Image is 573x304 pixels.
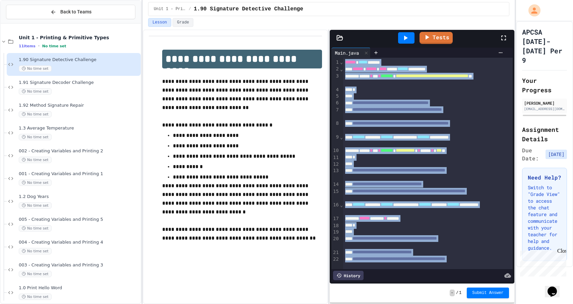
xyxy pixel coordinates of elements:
[19,57,139,63] span: 1.90 Signature Detective Challenge
[420,32,453,44] a: Tests
[189,6,191,12] span: /
[331,202,340,215] div: 16
[331,222,340,229] div: 18
[331,66,340,72] div: 2
[528,173,561,182] h3: Need Help?
[340,135,343,140] span: Fold line
[517,248,566,276] iframe: chat widget
[546,150,567,159] span: [DATE]
[19,88,52,95] span: No time set
[331,49,362,56] div: Main.java
[522,27,567,65] h1: APCSA [DATE]-[DATE] Per 9
[19,202,52,209] span: No time set
[331,229,340,236] div: 19
[19,125,139,131] span: 1.3 Average Temperature
[19,240,139,245] span: 004 - Creating Variables and Printing 4
[331,256,340,270] div: 22
[19,171,139,177] span: 001 - Creating Variables and Printing 1
[340,202,343,208] span: Fold line
[522,76,567,95] h2: Your Progress
[528,184,561,251] p: Switch to "Grade View" to access the chat feature and communicate with your teacher for help and ...
[19,285,139,291] span: 1.0 Print Hello Word
[331,181,340,188] div: 14
[456,290,458,296] span: /
[331,134,340,147] div: 9
[42,44,66,48] span: No time set
[545,277,566,297] iframe: chat widget
[331,188,340,202] div: 15
[340,66,343,72] span: Fold line
[148,18,171,27] button: Lesson
[524,106,565,111] div: [EMAIL_ADDRESS][DOMAIN_NAME]
[154,6,186,12] span: Unit 1 - Printing & Primitive Types
[450,290,455,296] span: -
[521,3,542,18] div: My Account
[331,215,340,222] div: 17
[524,100,565,106] div: [PERSON_NAME]
[19,111,52,117] span: No time set
[60,8,91,15] span: Back to Teams
[331,59,340,66] div: 1
[19,65,52,72] span: No time set
[19,225,52,232] span: No time set
[472,290,504,296] span: Submit Answer
[19,148,139,154] span: 002 - Creating Variables and Printing 2
[6,5,135,19] button: Back to Teams
[19,271,52,277] span: No time set
[331,249,340,256] div: 21
[331,100,340,106] div: 6
[19,262,139,268] span: 003 - Creating Variables and Printing 3
[333,271,364,280] div: History
[19,217,139,222] span: 005 - Creating Variables and Printing 5
[19,194,139,200] span: 1.2 Dog Years
[467,288,509,298] button: Submit Answer
[19,35,139,41] span: Unit 1 - Printing & Primitive Types
[3,3,46,43] div: Chat with us now!Close
[522,125,567,144] h2: Assignment Details
[19,157,52,163] span: No time set
[331,161,340,168] div: 12
[331,147,340,154] div: 10
[331,73,340,87] div: 3
[19,294,52,300] span: No time set
[331,93,340,100] div: 5
[331,107,340,120] div: 7
[522,146,543,162] span: Due Date:
[173,18,193,27] button: Grade
[19,134,52,140] span: No time set
[194,5,303,13] span: 1.90 Signature Detective Challenge
[38,43,40,49] span: •
[331,167,340,181] div: 13
[331,154,340,161] div: 11
[331,120,340,134] div: 8
[19,44,36,48] span: 11 items
[19,103,139,108] span: 1.92 Method Signature Repair
[19,80,139,86] span: 1.91 Signature Decoder Challenge
[331,236,340,249] div: 20
[331,48,371,58] div: Main.java
[19,180,52,186] span: No time set
[459,290,461,296] span: 1
[331,87,340,93] div: 4
[340,59,343,65] span: Fold line
[19,248,52,254] span: No time set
